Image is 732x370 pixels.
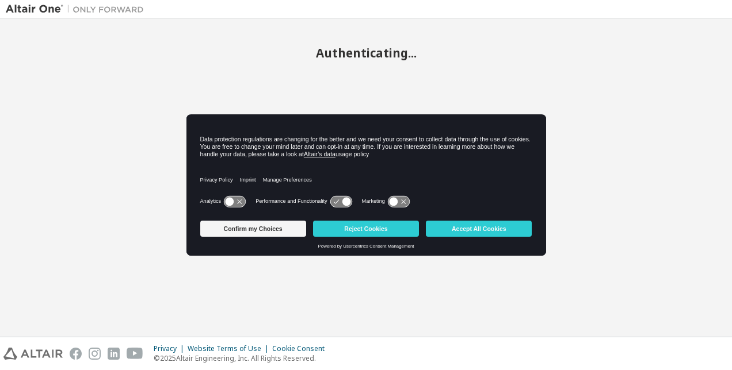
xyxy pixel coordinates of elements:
[154,353,331,363] p: © 2025 Altair Engineering, Inc. All Rights Reserved.
[89,348,101,360] img: instagram.svg
[108,348,120,360] img: linkedin.svg
[70,348,82,360] img: facebook.svg
[154,344,188,353] div: Privacy
[6,45,726,60] h2: Authenticating...
[3,348,63,360] img: altair_logo.svg
[127,348,143,360] img: youtube.svg
[272,344,331,353] div: Cookie Consent
[6,3,150,15] img: Altair One
[188,344,272,353] div: Website Terms of Use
